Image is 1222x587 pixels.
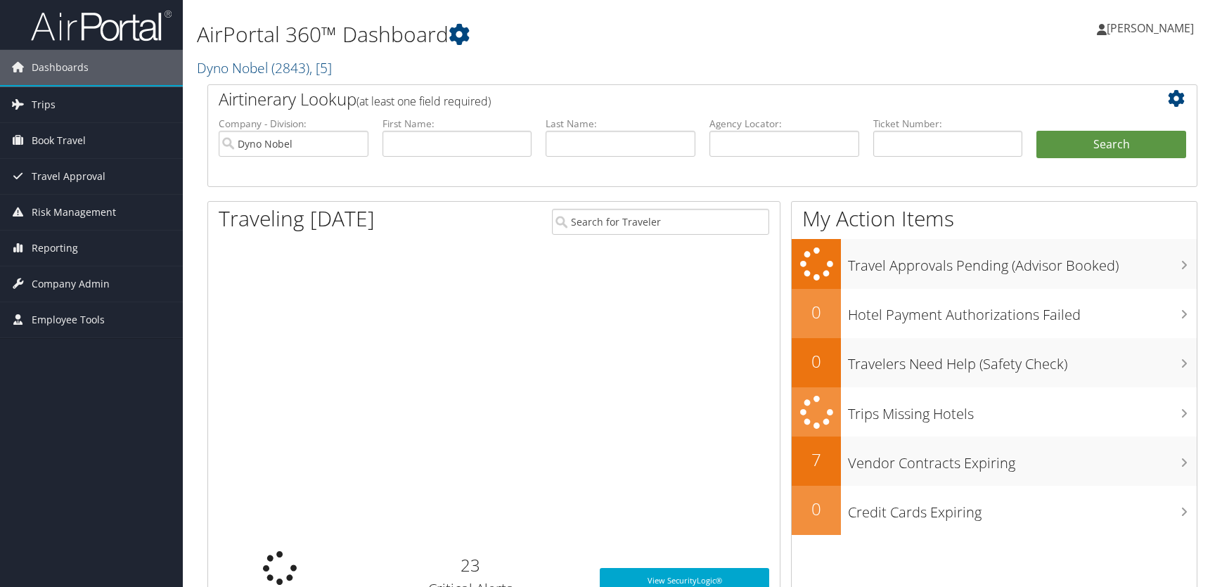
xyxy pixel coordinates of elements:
h2: 7 [792,448,841,472]
label: Company - Division: [219,117,368,131]
a: [PERSON_NAME] [1097,7,1208,49]
a: Travel Approvals Pending (Advisor Booked) [792,239,1197,289]
label: Ticket Number: [873,117,1023,131]
h1: AirPortal 360™ Dashboard [197,20,871,49]
a: 7Vendor Contracts Expiring [792,437,1197,486]
span: Book Travel [32,123,86,158]
span: Dashboards [32,50,89,85]
span: [PERSON_NAME] [1107,20,1194,36]
h1: My Action Items [792,204,1197,233]
button: Search [1036,131,1186,159]
h2: Airtinerary Lookup [219,87,1104,111]
h3: Travel Approvals Pending (Advisor Booked) [848,249,1197,276]
img: airportal-logo.png [31,9,172,42]
span: Employee Tools [32,302,105,337]
h3: Travelers Need Help (Safety Check) [848,347,1197,374]
h3: Vendor Contracts Expiring [848,446,1197,473]
label: Agency Locator: [709,117,859,131]
span: Risk Management [32,195,116,230]
span: Trips [32,87,56,122]
h2: 0 [792,497,841,521]
a: 0Credit Cards Expiring [792,486,1197,535]
a: Dyno Nobel [197,58,332,77]
a: Trips Missing Hotels [792,387,1197,437]
h1: Traveling [DATE] [219,204,375,233]
span: , [ 5 ] [309,58,332,77]
span: Company Admin [32,266,110,302]
h2: 23 [361,553,579,577]
h3: Trips Missing Hotels [848,397,1197,424]
input: Search for Traveler [552,209,769,235]
h3: Hotel Payment Authorizations Failed [848,298,1197,325]
span: (at least one field required) [356,93,491,109]
h2: 0 [792,349,841,373]
h3: Credit Cards Expiring [848,496,1197,522]
a: 0Hotel Payment Authorizations Failed [792,289,1197,338]
span: Reporting [32,231,78,266]
h2: 0 [792,300,841,324]
span: Travel Approval [32,159,105,194]
a: 0Travelers Need Help (Safety Check) [792,338,1197,387]
span: ( 2843 ) [271,58,309,77]
label: First Name: [382,117,532,131]
label: Last Name: [546,117,695,131]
